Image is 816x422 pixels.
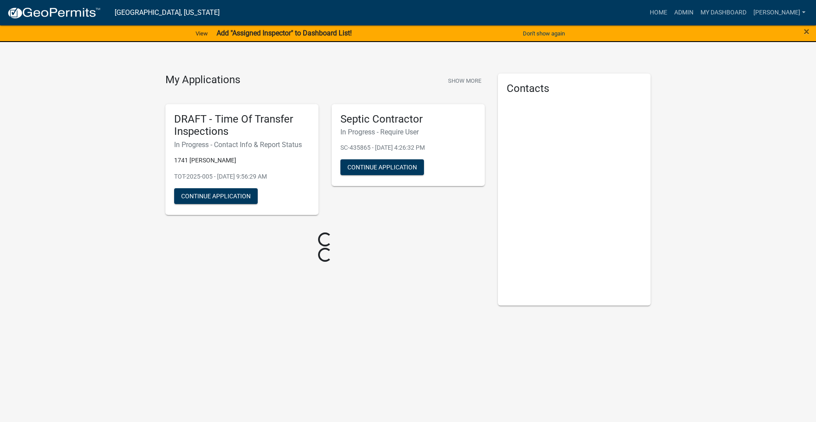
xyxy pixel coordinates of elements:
a: [PERSON_NAME] [750,4,809,21]
h5: Contacts [507,82,642,95]
p: TOT-2025-005 - [DATE] 9:56:29 AM [174,172,310,181]
button: Close [804,26,809,37]
button: Continue Application [174,188,258,204]
h6: In Progress - Contact Info & Report Status [174,141,310,149]
h4: My Applications [165,74,240,87]
a: My Dashboard [697,4,750,21]
a: Admin [671,4,697,21]
a: Home [646,4,671,21]
a: View [192,26,211,41]
button: Continue Application [340,159,424,175]
h5: DRAFT - Time Of Transfer Inspections [174,113,310,138]
strong: Add "Assigned Inspector" to Dashboard List! [217,29,352,37]
a: [GEOGRAPHIC_DATA], [US_STATE] [115,5,220,20]
h6: In Progress - Require User [340,128,476,136]
h5: Septic Contractor [340,113,476,126]
span: × [804,25,809,38]
button: Don't show again [519,26,568,41]
p: 1741 [PERSON_NAME] [174,156,310,165]
p: SC-435865 - [DATE] 4:26:32 PM [340,143,476,152]
button: Show More [445,74,485,88]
